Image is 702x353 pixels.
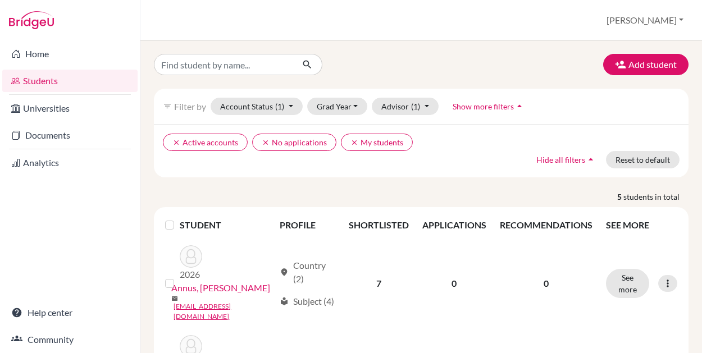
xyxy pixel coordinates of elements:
[500,277,592,290] p: 0
[275,102,284,111] span: (1)
[372,98,439,115] button: Advisor(1)
[262,139,270,146] i: clear
[342,239,416,328] td: 7
[623,191,689,203] span: students in total
[171,295,178,302] span: mail
[493,212,599,239] th: RECOMMENDATIONS
[599,212,684,239] th: SEE MORE
[9,11,54,29] img: Bridge-U
[2,301,138,324] a: Help center
[174,301,274,322] a: [EMAIL_ADDRESS][DOMAIN_NAME]
[536,155,585,164] span: Hide all filters
[2,152,138,174] a: Analytics
[341,134,413,151] button: clearMy students
[180,212,272,239] th: STUDENT
[163,102,172,111] i: filter_list
[2,70,138,92] a: Students
[154,54,293,75] input: Find student by name...
[411,102,420,111] span: (1)
[606,269,649,298] button: See more
[180,245,202,268] img: Annus, Dorottya
[211,98,303,115] button: Account Status(1)
[163,134,248,151] button: clearActive accounts
[416,212,493,239] th: APPLICATIONS
[2,97,138,120] a: Universities
[603,54,689,75] button: Add student
[171,281,270,295] a: Annus, [PERSON_NAME]
[453,102,514,111] span: Show more filters
[273,212,342,239] th: PROFILE
[280,259,335,286] div: Country (2)
[527,151,606,168] button: Hide all filtersarrow_drop_up
[280,268,289,277] span: location_on
[606,151,680,168] button: Reset to default
[416,239,493,328] td: 0
[174,101,206,112] span: Filter by
[307,98,368,115] button: Grad Year
[172,139,180,146] i: clear
[252,134,336,151] button: clearNo applications
[280,297,289,306] span: local_library
[617,191,623,203] strong: 5
[342,212,416,239] th: SHORTLISTED
[514,100,525,112] i: arrow_drop_up
[2,328,138,351] a: Community
[585,154,596,165] i: arrow_drop_up
[350,139,358,146] i: clear
[280,295,334,308] div: Subject (4)
[2,43,138,65] a: Home
[601,10,689,31] button: [PERSON_NAME]
[2,124,138,146] a: Documents
[443,98,535,115] button: Show more filtersarrow_drop_up
[180,268,202,281] p: 2026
